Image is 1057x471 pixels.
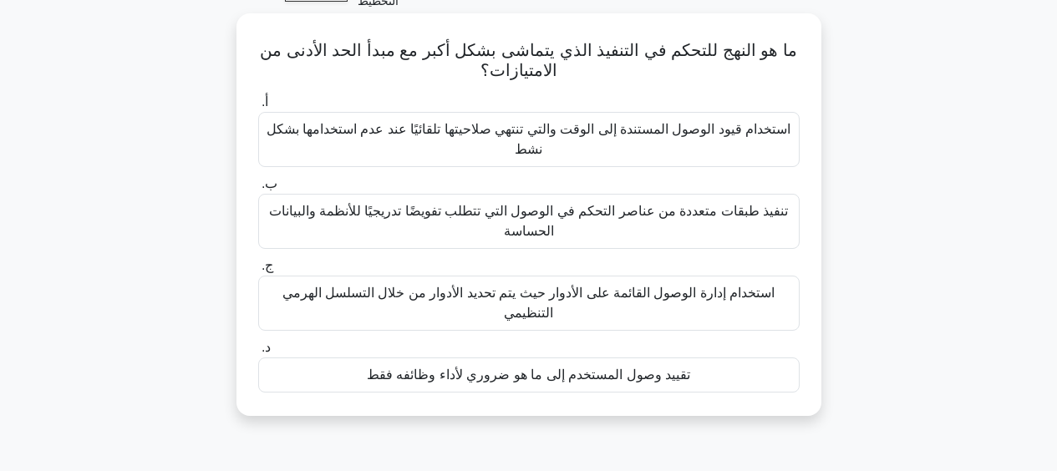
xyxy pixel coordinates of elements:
font: ب. [262,176,277,190]
font: استخدام إدارة الوصول القائمة على الأدوار حيث يتم تحديد الأدوار من خلال التسلسل الهرمي التنظيمي [282,286,775,320]
font: ج. [262,258,273,272]
font: استخدام قيود الوصول المستندة إلى الوقت والتي تنتهي صلاحيتها تلقائيًا عند عدم استخدامها بشكل نشط [267,122,791,156]
font: أ. [262,94,268,109]
font: تقييد وصول المستخدم إلى ما هو ضروري لأداء وظائفه فقط [367,367,690,382]
font: تنفيذ طبقات متعددة من عناصر التحكم في الوصول التي تتطلب تفويضًا تدريجيًا للأنظمة والبيانات الحساسة [269,204,789,238]
font: د. [262,340,271,354]
font: ما هو النهج للتحكم في التنفيذ الذي يتماشى بشكل أكبر مع مبدأ الحد الأدنى من الامتيازات؟ [260,41,797,79]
